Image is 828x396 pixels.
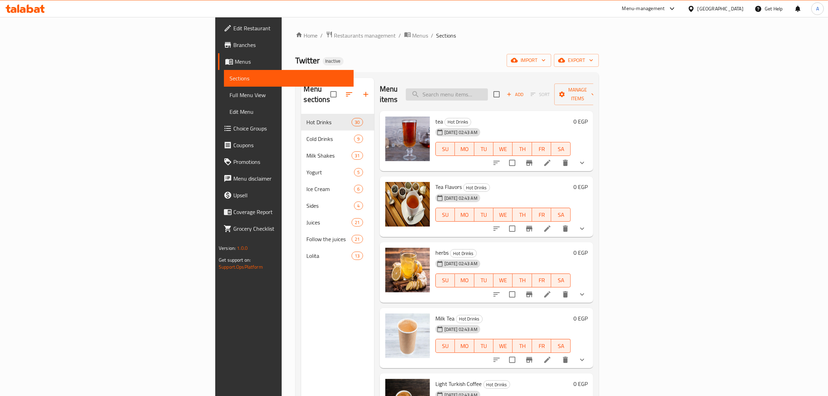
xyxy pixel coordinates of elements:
[218,204,354,220] a: Coverage Report
[505,156,520,170] span: Select to update
[551,208,570,222] button: SA
[484,381,510,389] span: Hot Drinks
[455,142,474,156] button: MO
[230,91,348,99] span: Full Menu View
[515,210,529,220] span: TH
[521,155,538,171] button: Branch-specific-item
[352,252,363,260] div: items
[557,286,574,303] button: delete
[301,114,374,130] div: Hot Drinks30
[435,142,455,156] button: SU
[455,274,474,287] button: MO
[574,155,590,171] button: show more
[307,168,354,176] span: Yogurt
[412,31,428,40] span: Menus
[218,37,354,53] a: Branches
[357,86,374,103] button: Add section
[505,287,520,302] span: Select to update
[307,235,352,243] span: Follow the juices
[554,54,599,67] button: export
[458,275,471,285] span: MO
[442,326,480,333] span: [DATE] 02:43 AM
[489,87,504,102] span: Select section
[463,183,490,192] div: Hot Drinks
[543,159,552,167] a: Edit menu item
[456,315,482,323] span: Hot Drinks
[233,141,348,149] span: Coupons
[385,248,430,292] img: herbs
[341,86,357,103] span: Sort sections
[307,218,352,227] span: Juices
[474,339,493,353] button: TU
[506,90,524,98] span: Add
[307,151,352,160] div: Milk Shakes
[493,274,513,287] button: WE
[233,41,348,49] span: Branches
[224,87,354,103] a: Full Menu View
[521,286,538,303] button: Branch-specific-item
[334,31,396,40] span: Restaurants management
[458,210,471,220] span: MO
[532,142,551,156] button: FR
[301,214,374,231] div: Juices21
[513,142,532,156] button: TH
[435,339,455,353] button: SU
[515,144,529,154] span: TH
[551,142,570,156] button: SA
[477,144,491,154] span: TU
[458,144,471,154] span: MO
[554,341,568,351] span: SA
[301,181,374,197] div: Ice Cream6
[352,235,363,243] div: items
[352,152,362,159] span: 31
[493,208,513,222] button: WE
[521,351,538,368] button: Branch-specific-item
[307,252,352,260] div: Lolita
[352,218,363,227] div: items
[237,244,248,253] span: 1.0.0
[515,341,529,351] span: TH
[551,339,570,353] button: SA
[535,210,548,220] span: FR
[458,341,471,351] span: MO
[352,119,362,126] span: 30
[477,341,491,351] span: TU
[439,210,452,220] span: SU
[307,135,354,143] span: Cold Drinks
[496,210,510,220] span: WE
[404,31,428,40] a: Menus
[560,56,593,65] span: export
[515,275,529,285] span: TH
[464,184,490,192] span: Hot Drinks
[233,24,348,32] span: Edit Restaurant
[352,151,363,160] div: items
[233,224,348,233] span: Grocery Checklist
[543,356,552,364] a: Edit menu item
[326,31,396,40] a: Restaurants management
[326,87,341,102] span: Select all sections
[385,117,430,161] img: tea
[307,185,354,193] span: Ice Cream
[450,250,476,258] span: Hot Drinks
[354,203,362,209] span: 4
[218,120,354,137] a: Choice Groups
[496,275,510,285] span: WE
[307,201,354,210] span: Sides
[543,224,552,233] a: Edit menu item
[354,168,363,176] div: items
[532,274,551,287] button: FR
[296,31,599,40] nav: breadcrumb
[507,54,551,67] button: import
[301,111,374,267] nav: Menu sections
[354,136,362,142] span: 9
[435,274,455,287] button: SU
[435,182,462,192] span: Tea Flavors
[230,74,348,82] span: Sections
[505,353,520,367] span: Select to update
[301,147,374,164] div: Milk Shakes31
[435,379,482,389] span: Light Turkish Coffee
[406,88,488,101] input: search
